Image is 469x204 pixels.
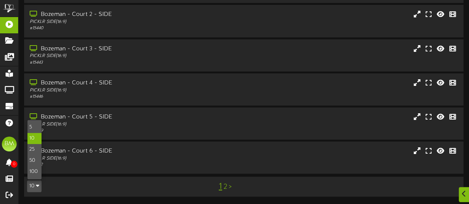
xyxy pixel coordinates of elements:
div: PICKLR SIDE ( 16:9 ) [30,53,202,59]
div: # 15440 [30,25,202,31]
a: > [229,183,232,191]
div: # 15452 [30,162,202,168]
div: 50 [27,155,42,166]
div: 10 [27,120,42,180]
div: Bozeman - Court 5 - SIDE [30,113,202,121]
div: 25 [27,144,42,155]
div: Bozeman - Court 4 - SIDE [30,79,202,87]
div: Bozeman - Court 2 - SIDE [30,10,202,19]
button: 10 [27,180,42,192]
a: 1 [219,182,222,191]
div: PICKLR SIDE ( 16:9 ) [30,19,202,25]
div: 10 [27,133,42,144]
div: PICKLR SIDE ( 16:9 ) [30,121,202,128]
div: # 15443 [30,60,202,66]
div: # 15446 [30,94,202,100]
div: 5 [27,122,42,133]
div: Bozeman - Court 3 - SIDE [30,45,202,53]
div: PICKLR SIDE ( 16:9 ) [30,155,202,162]
div: # 15449 [30,128,202,134]
a: 2 [224,183,227,191]
div: Bozeman - Court 6 - SIDE [30,147,202,155]
div: PICKLR SIDE ( 16:9 ) [30,87,202,94]
span: 0 [11,161,17,168]
div: 100 [27,166,42,177]
div: BM [2,137,17,151]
